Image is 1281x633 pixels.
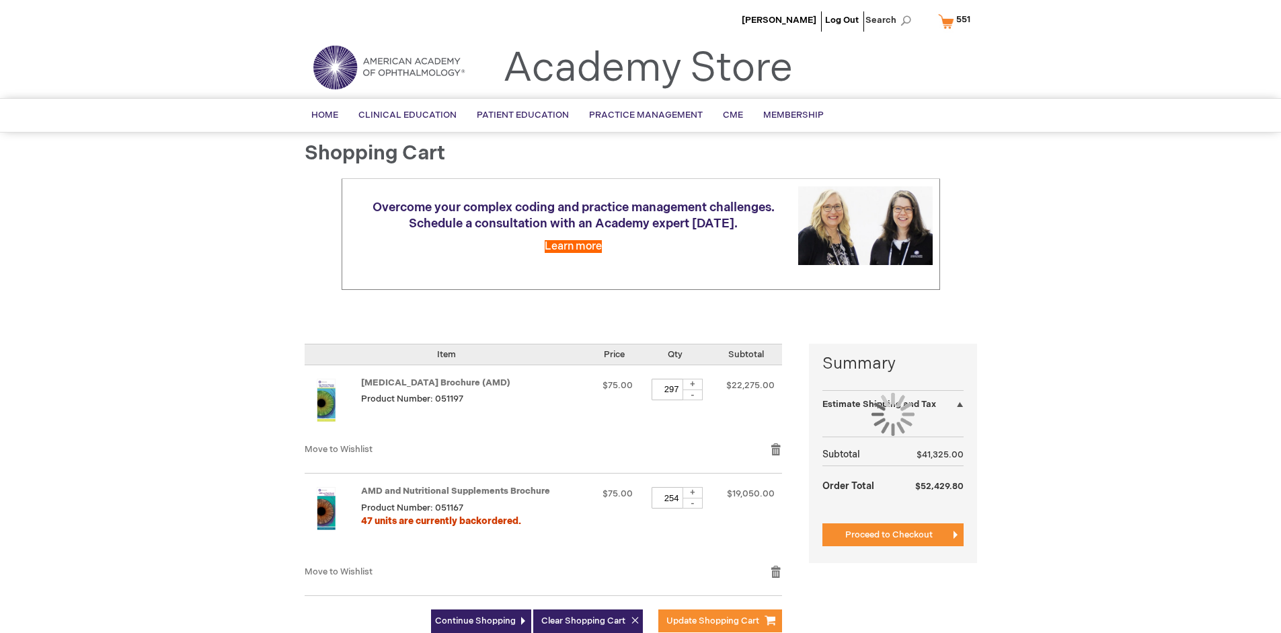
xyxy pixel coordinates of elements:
span: Price [604,349,625,360]
span: Home [311,110,338,120]
span: 551 [956,14,970,25]
a: Continue Shopping [431,609,531,633]
span: $41,325.00 [917,449,964,460]
div: 47 units are currently backordered. [361,515,584,528]
a: Log Out [825,15,859,26]
div: - [683,498,703,509]
span: Product Number: 051167 [361,502,463,513]
span: Search [865,7,917,34]
th: Subtotal [822,444,894,466]
span: $19,050.00 [727,488,775,499]
span: Membership [763,110,824,120]
div: + [683,379,703,390]
span: $52,429.80 [915,481,964,492]
span: Clear Shopping Cart [541,616,625,626]
a: AMD and Nutritional Supplements Brochure [361,486,550,496]
img: AMD and Nutritional Supplements Brochure [305,487,348,530]
a: AMD and Nutritional Supplements Brochure [305,487,361,552]
img: Loading... [871,393,915,436]
a: [MEDICAL_DATA] Brochure (AMD) [361,377,510,388]
button: Clear Shopping Cart [533,609,643,633]
span: $22,275.00 [726,380,775,391]
span: Shopping Cart [305,141,445,165]
a: 551 [935,9,979,33]
div: - [683,389,703,400]
span: $75.00 [603,380,633,391]
div: + [683,487,703,498]
strong: Summary [822,352,964,375]
strong: Estimate Shipping and Tax [822,399,936,410]
a: Academy Store [503,44,793,93]
span: Clinical Education [358,110,457,120]
a: Move to Wishlist [305,444,373,455]
input: Qty [652,379,692,400]
a: Learn more [545,240,602,253]
span: Continue Shopping [435,616,516,626]
img: Age-Related Macular Degeneration Brochure (AMD) [305,379,348,422]
a: Age-Related Macular Degeneration Brochure (AMD) [305,379,361,430]
span: Proceed to Checkout [845,529,933,540]
button: Proceed to Checkout [822,523,964,546]
span: CME [723,110,743,120]
span: $75.00 [603,488,633,499]
a: Move to Wishlist [305,566,373,577]
strong: Order Total [822,474,874,497]
img: Schedule a consultation with an Academy expert today [798,186,933,265]
span: Product Number: 051197 [361,394,463,404]
span: Patient Education [477,110,569,120]
span: Subtotal [728,349,764,360]
span: Overcome your complex coding and practice management challenges. Schedule a consultation with an ... [373,200,775,231]
span: Practice Management [589,110,703,120]
span: Qty [668,349,683,360]
span: Update Shopping Cart [666,616,759,626]
span: Item [437,349,456,360]
button: Update Shopping Cart [658,609,782,632]
input: Qty [652,487,692,509]
a: [PERSON_NAME] [742,15,816,26]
